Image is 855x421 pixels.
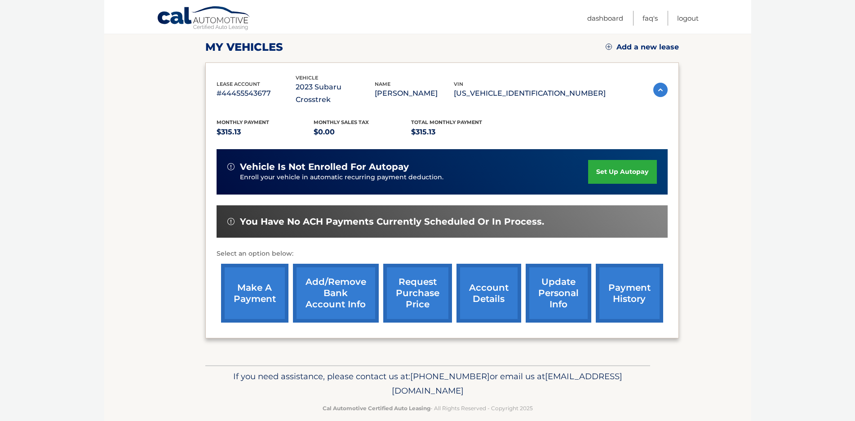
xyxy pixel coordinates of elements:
[227,218,235,225] img: alert-white.svg
[217,119,269,125] span: Monthly Payment
[205,40,283,54] h2: my vehicles
[454,81,463,87] span: vin
[411,126,509,138] p: $315.13
[314,119,369,125] span: Monthly sales Tax
[296,75,318,81] span: vehicle
[677,11,699,26] a: Logout
[217,248,668,259] p: Select an option below:
[217,126,314,138] p: $315.13
[314,126,411,138] p: $0.00
[410,371,490,381] span: [PHONE_NUMBER]
[211,369,644,398] p: If you need assistance, please contact us at: or email us at
[296,81,375,106] p: 2023 Subaru Crosstrek
[227,163,235,170] img: alert-white.svg
[606,44,612,50] img: add.svg
[411,119,482,125] span: Total Monthly Payment
[293,264,379,323] a: Add/Remove bank account info
[392,371,622,396] span: [EMAIL_ADDRESS][DOMAIN_NAME]
[606,43,679,52] a: Add a new lease
[157,6,251,32] a: Cal Automotive
[596,264,663,323] a: payment history
[454,87,606,100] p: [US_VEHICLE_IDENTIFICATION_NUMBER]
[323,405,430,412] strong: Cal Automotive Certified Auto Leasing
[221,264,288,323] a: make a payment
[217,81,260,87] span: lease account
[383,264,452,323] a: request purchase price
[653,83,668,97] img: accordion-active.svg
[642,11,658,26] a: FAQ's
[240,216,544,227] span: You have no ACH payments currently scheduled or in process.
[217,87,296,100] p: #44455543677
[375,81,390,87] span: name
[526,264,591,323] a: update personal info
[588,160,656,184] a: set up autopay
[375,87,454,100] p: [PERSON_NAME]
[240,173,589,182] p: Enroll your vehicle in automatic recurring payment deduction.
[456,264,521,323] a: account details
[240,161,409,173] span: vehicle is not enrolled for autopay
[587,11,623,26] a: Dashboard
[211,403,644,413] p: - All Rights Reserved - Copyright 2025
